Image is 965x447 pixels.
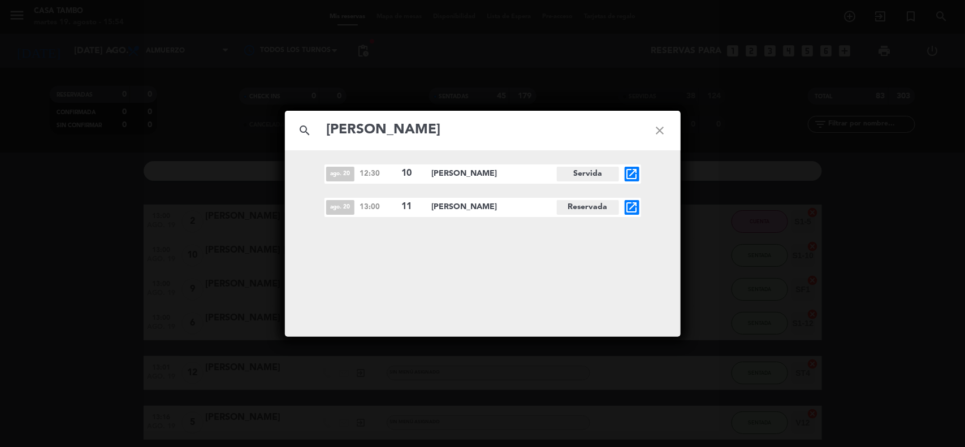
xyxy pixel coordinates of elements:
[360,168,396,180] span: 12:30
[432,167,557,180] span: [PERSON_NAME]
[625,201,639,214] i: open_in_new
[402,199,422,214] span: 11
[326,200,354,215] span: ago. 20
[285,110,326,151] i: search
[557,167,619,181] span: Servida
[326,119,640,142] input: Buscar reservas
[360,201,396,213] span: 13:00
[557,200,619,215] span: Reservada
[326,167,354,181] span: ago. 20
[402,166,422,181] span: 10
[432,201,557,214] span: [PERSON_NAME]
[640,110,681,151] i: close
[625,167,639,181] i: open_in_new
